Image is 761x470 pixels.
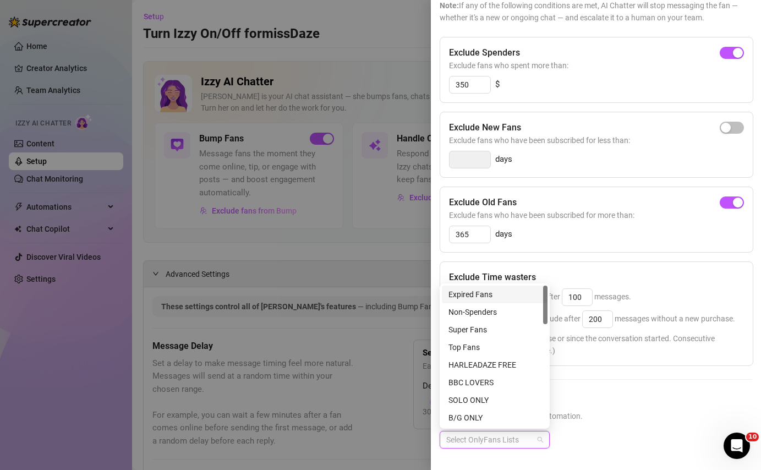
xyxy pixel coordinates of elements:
[442,321,548,338] div: Super Fans
[448,324,541,336] div: Super Fans
[442,338,548,356] div: Top Fans
[449,59,744,72] span: Exclude fans who spent more than:
[449,209,744,221] span: Exclude fans who have been subscribed for more than:
[495,78,500,91] span: $
[448,288,541,300] div: Expired Fans
[440,1,459,10] span: Note:
[448,376,541,389] div: BBC LOVERS
[448,412,541,424] div: B/G ONLY
[440,410,752,422] span: Select lists to exclude from AI automation.
[449,314,735,323] span: If they have spent before, exclude after messages without a new purchase.
[442,286,548,303] div: Expired Fans
[442,303,548,321] div: Non-Spenders
[442,356,548,374] div: HARLEADAZE FREE
[448,341,541,353] div: Top Fans
[442,409,548,427] div: B/G ONLY
[448,394,541,406] div: SOLO ONLY
[449,46,520,59] h5: Exclude Spenders
[449,332,744,357] span: (Either since their last purchase or since the conversation started. Consecutive messages are cou...
[448,359,541,371] div: HARLEADAZE FREE
[495,228,512,241] span: days
[440,393,752,408] h5: Exclude Fans Lists
[442,374,548,391] div: BBC LOVERS
[746,433,759,441] span: 10
[449,134,744,146] span: Exclude fans who have been subscribed for less than:
[448,306,541,318] div: Non-Spenders
[449,271,536,284] h5: Exclude Time wasters
[495,153,512,166] span: days
[449,196,517,209] h5: Exclude Old Fans
[724,433,750,459] iframe: Intercom live chat
[449,121,521,134] h5: Exclude New Fans
[442,391,548,409] div: SOLO ONLY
